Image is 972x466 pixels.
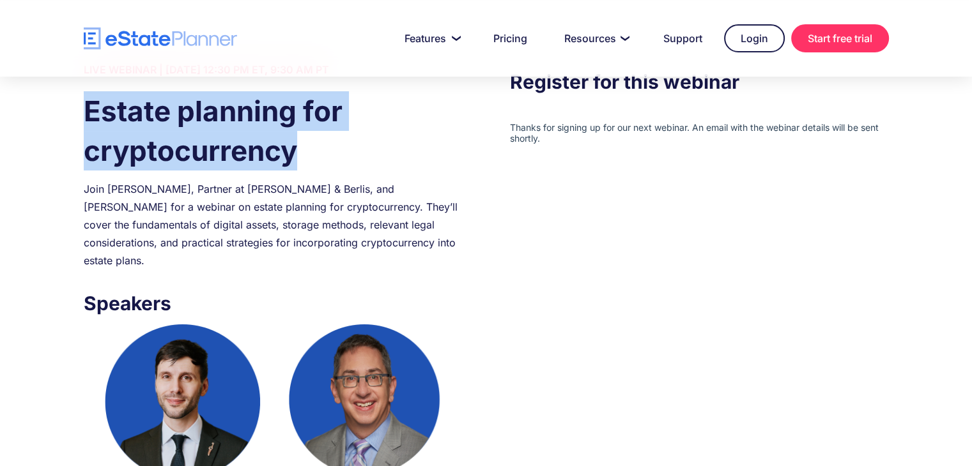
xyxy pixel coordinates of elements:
a: Features [389,26,472,51]
a: Login [724,24,785,52]
a: Pricing [478,26,543,51]
h1: Estate planning for cryptocurrency [84,91,462,170]
a: Resources [549,26,642,51]
a: home [84,27,237,50]
h3: Speakers [84,289,462,318]
a: Support [648,26,718,51]
a: Start free trial [791,24,889,52]
div: Join [PERSON_NAME], Partner at [PERSON_NAME] & Berlis, and [PERSON_NAME] for a webinar on estate ... [84,180,462,269]
iframe: Form 0 [510,122,888,144]
h3: Register for this webinar [510,67,888,96]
